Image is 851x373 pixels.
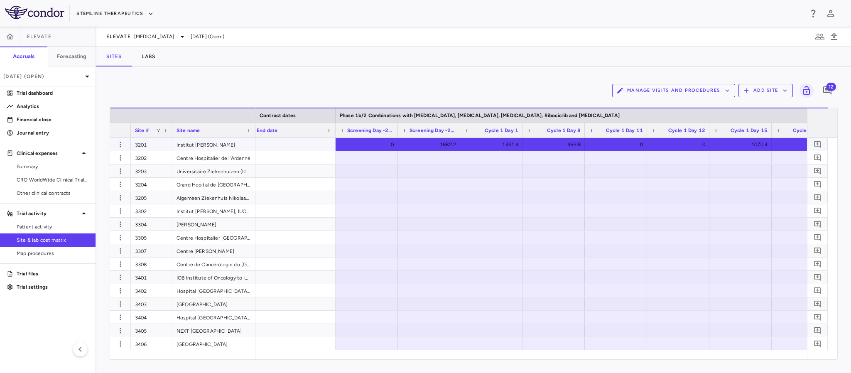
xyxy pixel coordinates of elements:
[468,138,518,151] div: 1331.4
[132,47,165,66] button: Labs
[812,232,823,243] button: Add comment
[812,325,823,336] button: Add comment
[57,53,87,60] h6: Forecasting
[17,129,89,137] p: Journal entry
[814,154,822,162] svg: Add comment
[820,83,834,98] button: Add comment
[814,220,822,228] svg: Add comment
[814,140,822,148] svg: Add comment
[812,192,823,203] button: Add comment
[340,113,620,118] span: Phase 1b/2 Combinations with [MEDICAL_DATA], [MEDICAL_DATA], [MEDICAL_DATA], Ribociclib and [MEDI...
[5,6,64,19] img: logo-full-BYUhSk78.svg
[172,204,255,217] div: Institut [PERSON_NAME], IUCT - Oncopole
[172,244,255,257] div: Centre [PERSON_NAME]
[814,233,822,241] svg: Add comment
[135,128,149,133] span: Site #
[814,287,822,294] svg: Add comment
[131,191,172,204] div: 3205
[814,194,822,201] svg: Add comment
[17,210,79,217] p: Trial activity
[812,245,823,256] button: Add comment
[814,260,822,268] svg: Add comment
[27,33,52,40] span: ELEVATE
[17,189,89,197] span: Other clinical contracts
[547,128,581,133] span: Cycle 1 Day 8
[812,312,823,323] button: Add comment
[655,138,705,151] div: 0
[17,103,89,110] p: Analytics
[812,179,823,190] button: Add comment
[172,297,255,310] div: [GEOGRAPHIC_DATA]
[131,244,172,257] div: 3307
[172,151,255,164] div: Centre Hospitalier de l'Ardenne
[131,284,172,297] div: 3402
[812,285,823,296] button: Add comment
[17,283,89,291] p: Trial settings
[13,53,34,60] h6: Accruals
[131,231,172,244] div: 3305
[779,138,830,151] div: 0
[405,138,456,151] div: 1882.2
[131,337,172,350] div: 3406
[260,113,296,118] span: Contract dates
[592,138,643,151] div: 0
[17,250,89,257] span: Map procedures
[812,298,823,309] button: Add comment
[814,340,822,348] svg: Add comment
[17,176,89,184] span: CRO WorldWide Clinical Trials, Inc.
[131,311,172,324] div: 3404
[17,270,89,277] p: Trial files
[814,247,822,255] svg: Add comment
[17,236,89,244] span: Site & lab cost matrix
[76,7,153,20] button: Stemline Therapeutics
[606,128,643,133] span: Cycle 1 Day 11
[96,47,132,66] button: Sites
[812,139,823,150] button: Add comment
[812,258,823,270] button: Add comment
[172,324,255,337] div: NEXT [GEOGRAPHIC_DATA]
[731,128,768,133] span: Cycle 1 Day 15
[134,33,174,40] span: [MEDICAL_DATA]
[812,272,823,283] button: Add comment
[131,218,172,231] div: 3304
[812,338,823,349] button: Add comment
[814,313,822,321] svg: Add comment
[191,33,224,40] span: [DATE] (Open)
[131,151,172,164] div: 3202
[172,284,255,297] div: Hospital [GEOGRAPHIC_DATA][PERSON_NAME]
[106,33,131,40] span: ELEVATE
[172,271,255,284] div: IOB Institute of Oncology to IOB Madrid Institute of Oncology. Hospital [GEOGRAPHIC_DATA][PERSON_...
[131,297,172,310] div: 3403
[17,116,89,123] p: Financial close
[668,128,705,133] span: Cycle 1 Day 12
[177,128,200,133] span: Site name
[826,83,836,91] span: 12
[17,163,89,170] span: Summary
[793,128,830,133] span: Cycle 1 Day 16
[796,83,814,98] span: Lock grid
[131,271,172,284] div: 3401
[530,138,581,151] div: 469.8
[172,138,255,151] div: Institut [PERSON_NAME]
[812,152,823,163] button: Add comment
[172,164,255,177] div: Universitaire Ziekenhuizen (UZ) [GEOGRAPHIC_DATA]
[343,138,394,151] div: 0
[257,128,277,133] span: End date
[814,326,822,334] svg: Add comment
[131,204,172,217] div: 3302
[812,205,823,216] button: Add comment
[17,89,89,97] p: Trial dashboard
[17,223,89,231] span: Patient activity
[814,273,822,281] svg: Add comment
[172,337,255,350] div: [GEOGRAPHIC_DATA]
[3,73,82,80] p: [DATE] (Open)
[347,128,394,133] span: Screening Day -21 to D1
[172,218,255,231] div: [PERSON_NAME]
[738,84,793,97] button: Add Site
[131,324,172,337] div: 3405
[612,84,735,97] button: Manage Visits and Procedures
[131,164,172,177] div: 3203
[172,258,255,270] div: Centre de Cancérologie du [GEOGRAPHIC_DATA]
[131,178,172,191] div: 3204
[485,128,518,133] span: Cycle 1 Day 1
